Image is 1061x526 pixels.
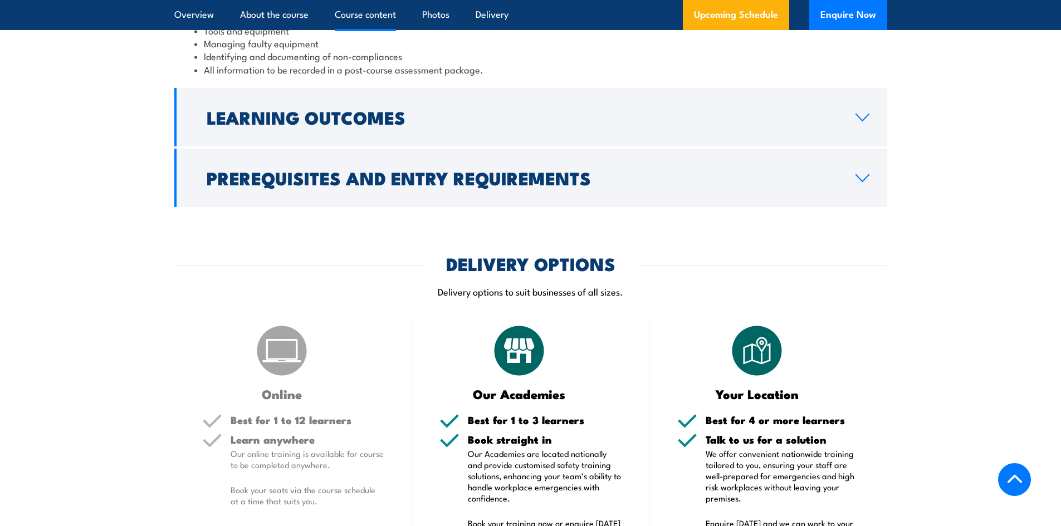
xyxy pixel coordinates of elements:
[207,170,838,185] h2: Prerequisites and Entry Requirements
[446,255,615,271] h2: DELIVERY OPTIONS
[439,387,599,400] h3: Our Academies
[231,484,384,507] p: Book your seats via the course schedule at a time that suits you.
[231,448,384,470] p: Our online training is available for course to be completed anywhere.
[706,415,859,425] h5: Best for 4 or more learners
[194,50,867,62] li: Identifying and documenting of non-compliances
[194,37,867,50] li: Managing faulty equipment
[468,434,622,445] h5: Book straight in
[174,285,887,298] p: Delivery options to suit businesses of all sizes.
[202,387,362,400] h3: Online
[174,149,887,207] a: Prerequisites and Entry Requirements
[468,415,622,425] h5: Best for 1 to 3 learners
[231,415,384,425] h5: Best for 1 to 12 learners
[468,448,622,504] p: Our Academies are located nationally and provide customised safety training solutions, enhancing ...
[677,387,837,400] h3: Your Location
[706,434,859,445] h5: Talk to us for a solution
[231,434,384,445] h5: Learn anywhere
[207,109,838,125] h2: Learning Outcomes
[174,88,887,146] a: Learning Outcomes
[194,63,867,76] li: All information to be recorded in a post-course assessment package.
[706,448,859,504] p: We offer convenient nationwide training tailored to you, ensuring your staff are well-prepared fo...
[194,24,867,37] li: Tools and equipment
